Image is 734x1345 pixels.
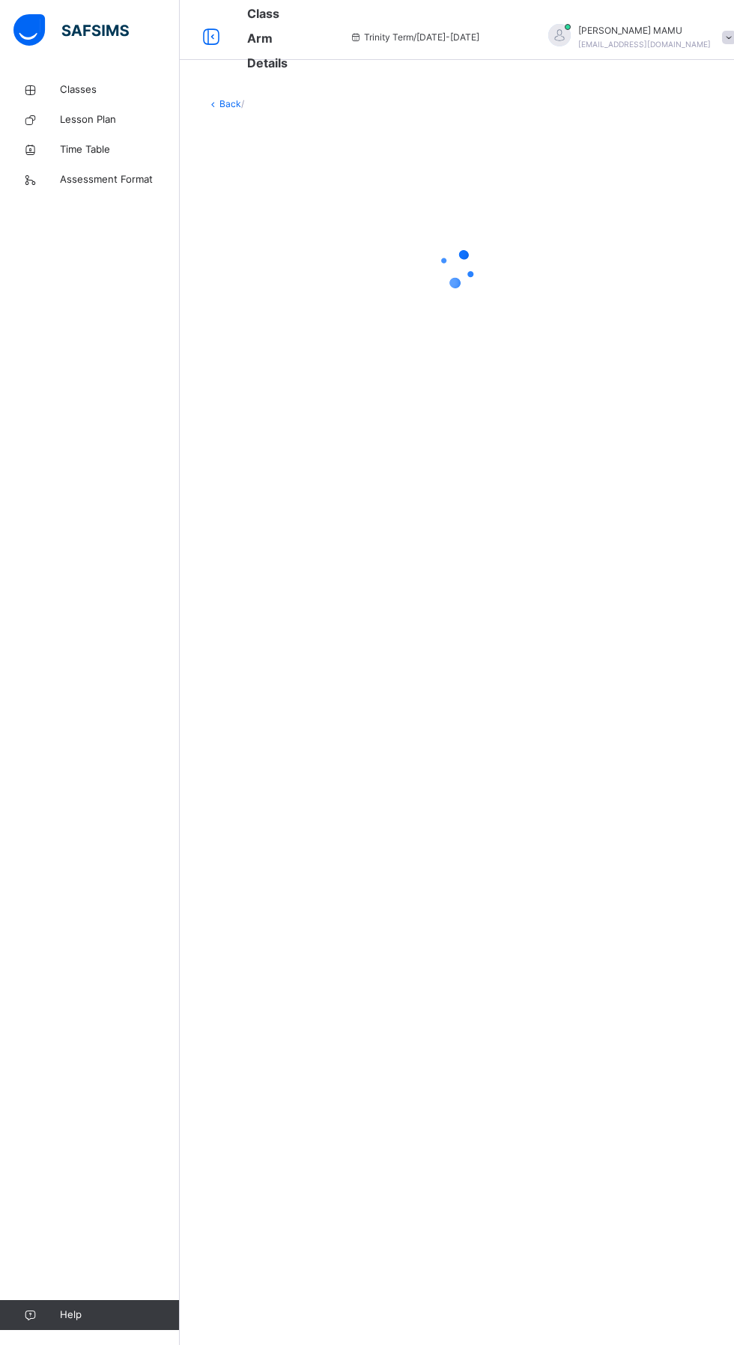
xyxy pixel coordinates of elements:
[60,1308,179,1323] span: Help
[241,98,244,109] span: /
[60,112,180,127] span: Lesson Plan
[13,14,129,46] img: safsims
[578,24,711,37] span: [PERSON_NAME] MAMU
[60,142,180,157] span: Time Table
[578,40,711,49] span: [EMAIL_ADDRESS][DOMAIN_NAME]
[219,98,241,109] a: Back
[60,172,180,187] span: Assessment Format
[349,31,479,44] span: session/term information
[247,6,288,70] span: Class Arm Details
[60,82,180,97] span: Classes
